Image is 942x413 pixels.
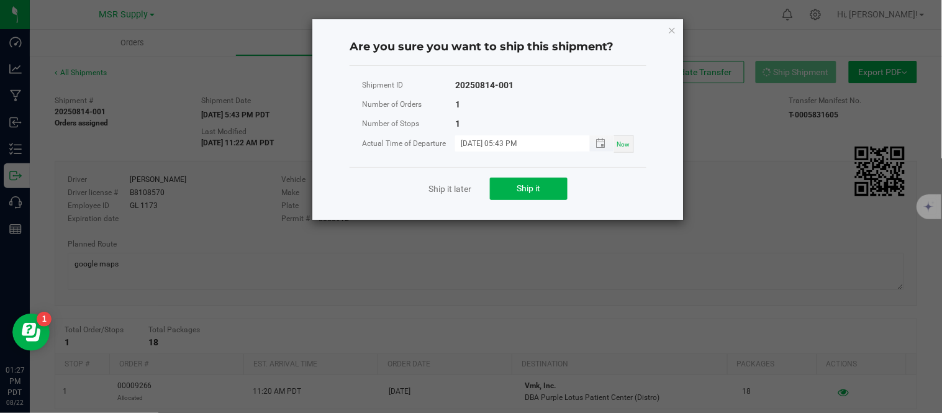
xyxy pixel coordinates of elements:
[350,39,646,55] h4: Are you sure you want to ship this shipment?
[517,183,541,193] span: Ship it
[590,135,614,151] span: Toggle popup
[455,135,577,151] input: MM/dd/yyyy HH:MM a
[428,183,471,195] a: Ship it later
[362,78,455,93] div: Shipment ID
[617,141,630,148] span: Now
[455,97,460,112] div: 1
[362,116,455,132] div: Number of Stops
[362,136,455,152] div: Actual Time of Departure
[490,178,568,200] button: Ship it
[362,97,455,112] div: Number of Orders
[37,312,52,327] iframe: Resource center unread badge
[12,314,50,351] iframe: Resource center
[455,78,514,93] div: 20250814-001
[668,22,676,37] button: Close
[455,116,460,132] div: 1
